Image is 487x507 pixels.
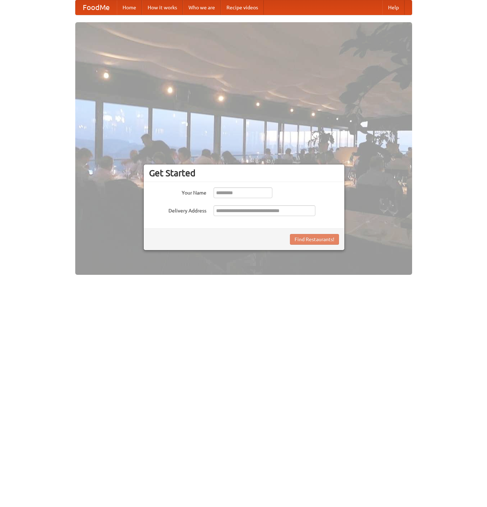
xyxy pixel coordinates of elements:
[221,0,264,15] a: Recipe videos
[117,0,142,15] a: Home
[142,0,183,15] a: How it works
[149,187,206,196] label: Your Name
[183,0,221,15] a: Who we are
[382,0,405,15] a: Help
[76,0,117,15] a: FoodMe
[149,168,339,178] h3: Get Started
[290,234,339,245] button: Find Restaurants!
[149,205,206,214] label: Delivery Address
